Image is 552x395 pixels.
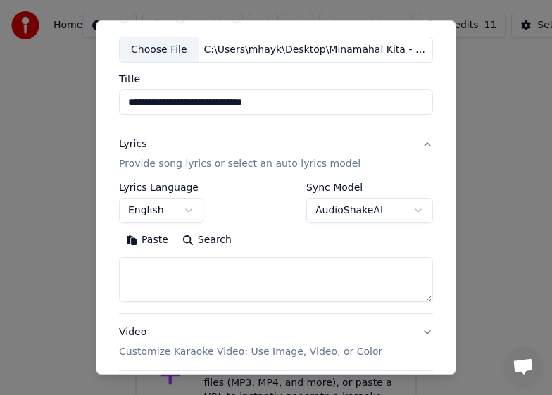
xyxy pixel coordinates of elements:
label: URL [248,11,268,21]
button: VideoCustomize Karaoke Video: Use Image, Video, or Color [119,314,433,370]
div: LyricsProvide song lyrics or select an auto lyrics model [119,182,433,313]
label: Title [119,74,433,84]
div: C:\Users\mhayk\Desktop\Minamahal Kita - [PERSON_NAME].mp3 [199,42,432,56]
button: LyricsProvide song lyrics or select an auto lyrics model [119,126,433,182]
label: Lyrics Language [119,182,203,192]
div: Choose File [120,37,199,62]
label: Audio [136,11,164,21]
p: Provide song lyrics or select an auto lyrics model [119,157,360,171]
div: Video [119,325,382,359]
button: Paste [119,229,175,251]
p: Customize Karaoke Video: Use Image, Video, or Color [119,345,382,359]
label: Sync Model [306,182,433,192]
label: Video [192,11,220,21]
button: Search [175,229,239,251]
div: Lyrics [119,137,146,151]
